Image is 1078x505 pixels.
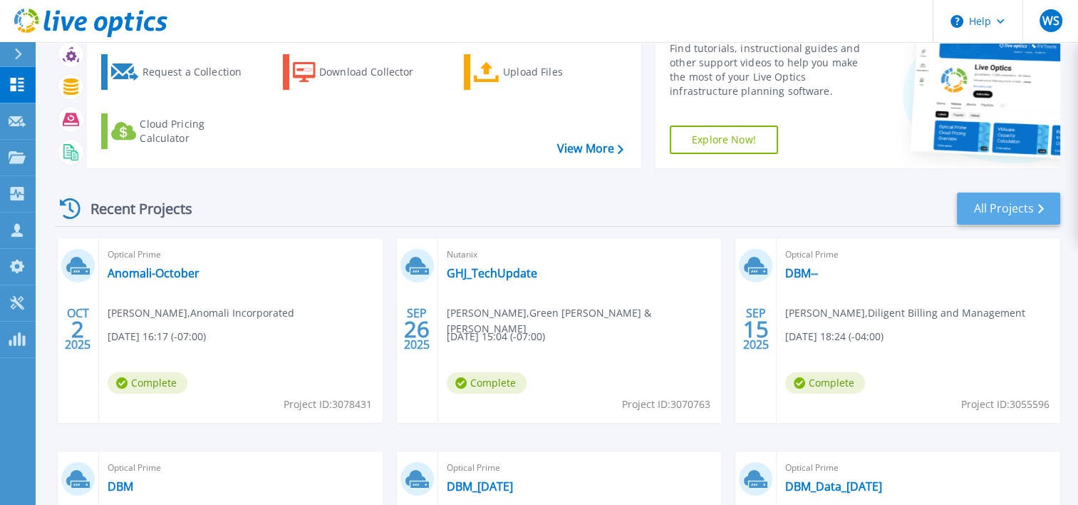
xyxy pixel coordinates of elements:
[108,479,133,494] a: DBM
[447,372,527,394] span: Complete
[622,397,710,412] span: Project ID: 3070763
[283,54,442,90] a: Download Collector
[142,58,256,86] div: Request a Collection
[785,460,1052,476] span: Optical Prime
[503,58,617,86] div: Upload Files
[464,54,623,90] a: Upload Files
[447,247,713,262] span: Nutanix
[785,372,865,394] span: Complete
[447,329,545,345] span: [DATE] 15:04 (-07:00)
[742,303,769,355] div: SEP 2025
[447,266,537,280] a: GHJ_TechUpdate
[743,323,769,335] span: 15
[108,372,187,394] span: Complete
[670,41,873,98] div: Find tutorials, instructional guides and other support videos to help you make the most of your L...
[785,305,1025,321] span: [PERSON_NAME] , Diligent Billing and Management
[108,329,206,345] span: [DATE] 16:17 (-07:00)
[404,323,430,335] span: 26
[108,247,374,262] span: Optical Prime
[785,247,1052,262] span: Optical Prime
[101,113,260,149] a: Cloud Pricing Calculator
[785,266,818,280] a: DBM--
[447,479,513,494] a: DBM_[DATE]
[71,323,84,335] span: 2
[108,266,199,280] a: Anomali-October
[447,460,713,476] span: Optical Prime
[403,303,430,355] div: SEP 2025
[557,142,623,155] a: View More
[55,191,212,226] div: Recent Projects
[785,329,883,345] span: [DATE] 18:24 (-04:00)
[101,54,260,90] a: Request a Collection
[670,126,778,154] a: Explore Now!
[108,305,294,321] span: [PERSON_NAME] , Anomali Incorporated
[319,58,433,86] div: Download Collector
[108,460,374,476] span: Optical Prime
[140,117,254,146] div: Cloud Pricing Calculator
[447,305,722,337] span: [PERSON_NAME] , Green [PERSON_NAME] & [PERSON_NAME]
[1042,15,1059,26] span: WS
[957,193,1060,225] a: All Projects
[785,479,882,494] a: DBM_Data_[DATE]
[961,397,1050,412] span: Project ID: 3055596
[64,303,91,355] div: OCT 2025
[284,397,372,412] span: Project ID: 3078431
